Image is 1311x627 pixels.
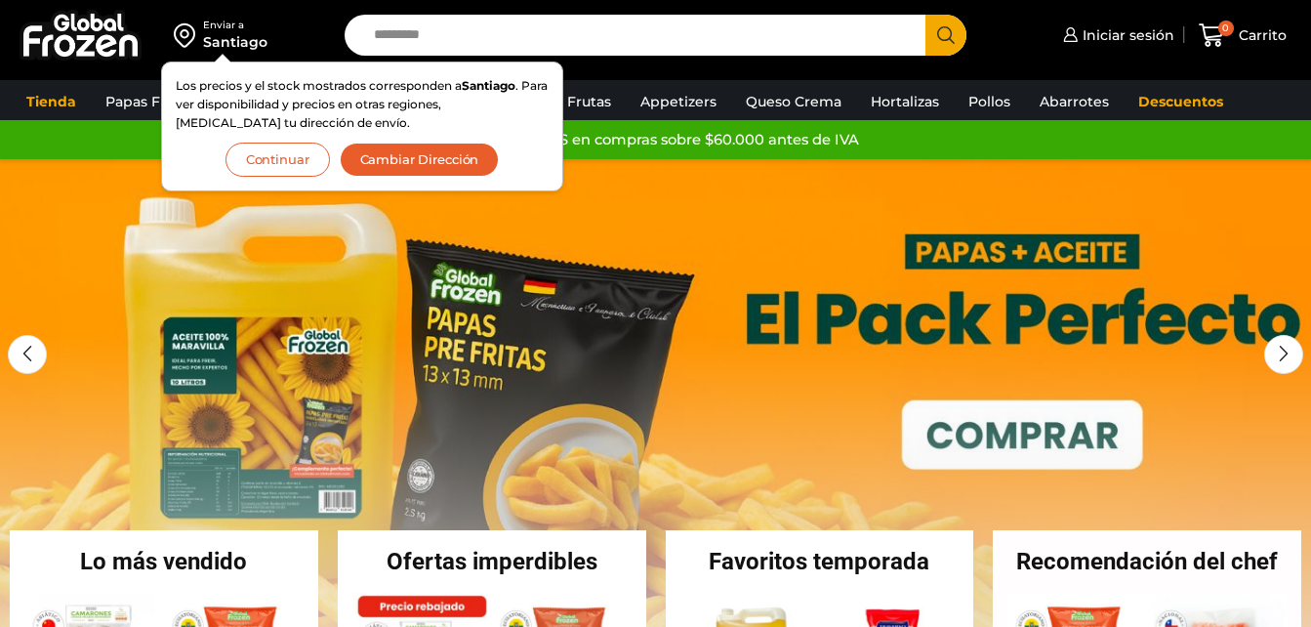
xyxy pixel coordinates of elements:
[338,550,646,573] h2: Ofertas imperdibles
[925,15,966,56] button: Search button
[666,550,974,573] h2: Favoritos temporada
[203,32,267,52] div: Santiago
[1218,21,1234,36] span: 0
[1194,13,1291,59] a: 0 Carrito
[736,83,851,120] a: Queso Crema
[1264,335,1303,374] div: Next slide
[203,19,267,32] div: Enviar a
[631,83,726,120] a: Appetizers
[1030,83,1119,120] a: Abarrotes
[861,83,949,120] a: Hortalizas
[1128,83,1233,120] a: Descuentos
[174,19,203,52] img: address-field-icon.svg
[176,76,549,133] p: Los precios y el stock mostrados corresponden a . Para ver disponibilidad y precios en otras regi...
[1078,25,1174,45] span: Iniciar sesión
[8,335,47,374] div: Previous slide
[993,550,1301,573] h2: Recomendación del chef
[96,83,200,120] a: Papas Fritas
[225,143,330,177] button: Continuar
[340,143,500,177] button: Cambiar Dirección
[17,83,86,120] a: Tienda
[1058,16,1174,55] a: Iniciar sesión
[10,550,318,573] h2: Lo más vendido
[959,83,1020,120] a: Pollos
[1234,25,1287,45] span: Carrito
[462,78,515,93] strong: Santiago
